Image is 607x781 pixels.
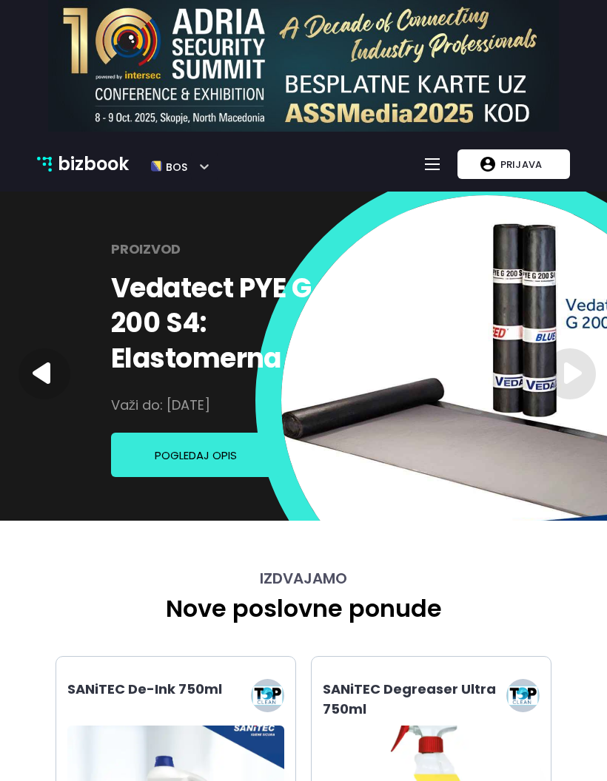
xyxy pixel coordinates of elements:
[495,150,547,178] p: Prijava
[151,155,162,179] img: bos
[506,679,540,712] img: TOP CLEAN logo
[457,149,570,179] button: Prijava
[48,569,559,587] h3: Izdvajamo
[111,271,354,377] h1: Vedatect PYE G 200 S4: Elastomerna bitumenska traka za višeslojnu hidroizolaciju krova i građevine
[111,390,210,420] p: Važi do: [DATE]
[251,679,284,712] img: TOP CLEAN logo
[480,157,495,172] img: account logo
[37,157,52,172] img: bizbook
[420,152,444,176] button: Toggle navigation
[162,155,187,174] h5: bos
[111,234,181,264] h2: Proizvod
[67,679,222,719] h1: SANiTEC De-Ink 750ml
[58,150,129,178] p: bizbook
[37,150,129,178] a: bizbook
[48,595,559,623] h1: Nove poslovne ponude
[111,433,281,477] button: Pogledaj opis
[323,679,503,719] h1: SANiTEC Degreaser Ultra 750ml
